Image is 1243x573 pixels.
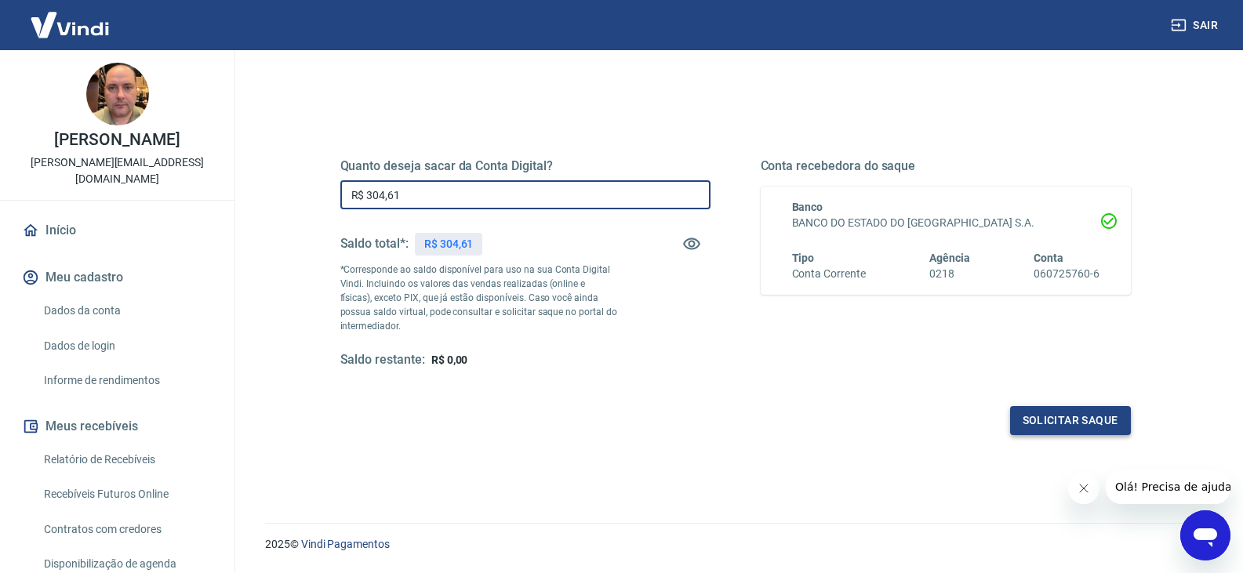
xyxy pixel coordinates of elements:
[301,538,390,550] a: Vindi Pagamentos
[761,158,1131,174] h5: Conta recebedora do saque
[38,478,216,510] a: Recebíveis Futuros Online
[340,158,711,174] h5: Quanto deseja sacar da Conta Digital?
[19,260,216,295] button: Meu cadastro
[340,236,409,252] h5: Saldo total*:
[38,364,216,397] a: Informe de rendimentos
[792,266,866,282] h6: Conta Corrente
[265,536,1205,553] p: 2025 ©
[19,1,121,49] img: Vindi
[792,215,1099,231] h6: BANCO DO ESTADO DO [GEOGRAPHIC_DATA] S.A.
[1106,470,1230,504] iframe: Mensagem da empresa
[1180,510,1230,560] iframe: Botão para abrir a janela de mensagens
[340,263,618,333] p: *Corresponde ao saldo disponível para uso na sua Conta Digital Vindi. Incluindo os valores das ve...
[929,252,970,264] span: Agência
[38,330,216,362] a: Dados de login
[19,213,216,248] a: Início
[1010,406,1131,435] button: Solicitar saque
[13,154,222,187] p: [PERSON_NAME][EMAIL_ADDRESS][DOMAIN_NAME]
[54,132,180,148] p: [PERSON_NAME]
[86,63,149,125] img: 037a5401-2d36-4bb8-b5dc-8e6cbc16c1e2.jpeg
[38,295,216,327] a: Dados da conta
[1034,252,1063,264] span: Conta
[38,444,216,476] a: Relatório de Recebíveis
[1034,266,1099,282] h6: 060725760-6
[9,11,132,24] span: Olá! Precisa de ajuda?
[431,354,468,366] span: R$ 0,00
[19,409,216,444] button: Meus recebíveis
[424,236,474,252] p: R$ 304,61
[38,513,216,546] a: Contratos com credores
[1168,11,1224,40] button: Sair
[1068,473,1099,504] iframe: Fechar mensagem
[792,252,815,264] span: Tipo
[340,352,425,368] h5: Saldo restante:
[792,201,823,213] span: Banco
[929,266,970,282] h6: 0218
